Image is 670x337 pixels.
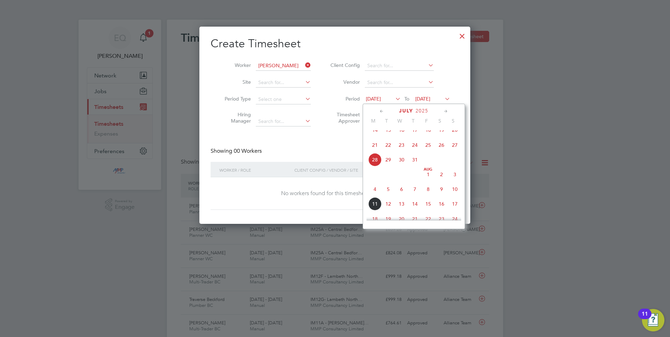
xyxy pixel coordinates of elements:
[211,36,459,51] h2: Create Timesheet
[219,111,251,124] label: Hiring Manager
[395,123,408,137] span: 16
[328,79,360,85] label: Vendor
[422,138,435,152] span: 25
[366,96,381,102] span: [DATE]
[435,183,448,196] span: 9
[328,62,360,68] label: Client Config
[406,118,420,124] span: T
[219,62,251,68] label: Worker
[382,183,395,196] span: 5
[395,183,408,196] span: 6
[399,108,413,114] span: July
[365,61,434,71] input: Search for...
[422,168,435,181] span: 1
[328,111,360,124] label: Timesheet Approver
[642,309,664,331] button: Open Resource Center, 11 new notifications
[365,78,434,88] input: Search for...
[642,314,648,323] div: 11
[422,168,435,171] span: Aug
[433,118,446,124] span: S
[380,118,393,124] span: T
[422,197,435,211] span: 15
[435,138,448,152] span: 26
[422,183,435,196] span: 8
[256,117,311,126] input: Search for...
[402,94,411,103] span: To
[448,138,462,152] span: 27
[408,197,422,211] span: 14
[416,108,428,114] span: 2025
[448,197,462,211] span: 17
[256,78,311,88] input: Search for...
[368,183,382,196] span: 4
[448,123,462,137] span: 20
[420,118,433,124] span: F
[367,118,380,124] span: M
[448,183,462,196] span: 10
[435,197,448,211] span: 16
[393,118,406,124] span: W
[368,138,382,152] span: 21
[219,96,251,102] label: Period Type
[256,61,311,71] input: Search for...
[218,162,293,178] div: Worker / Role
[256,95,311,104] input: Select one
[328,96,360,102] label: Period
[446,118,460,124] span: S
[293,162,405,178] div: Client Config / Vendor / Site
[382,123,395,137] span: 15
[422,212,435,226] span: 22
[408,212,422,226] span: 21
[435,212,448,226] span: 23
[382,138,395,152] span: 22
[408,183,422,196] span: 7
[382,153,395,166] span: 29
[368,197,382,211] span: 11
[408,123,422,137] span: 17
[368,153,382,166] span: 28
[368,212,382,226] span: 18
[435,123,448,137] span: 19
[422,123,435,137] span: 18
[395,197,408,211] span: 13
[368,123,382,137] span: 14
[395,153,408,166] span: 30
[408,153,422,166] span: 31
[448,168,462,181] span: 3
[408,138,422,152] span: 24
[435,168,448,181] span: 2
[234,147,262,154] span: 00 Workers
[211,147,263,155] div: Showing
[415,96,430,102] span: [DATE]
[218,190,452,197] div: No workers found for this timesheet period.
[448,212,462,226] span: 24
[395,212,408,226] span: 20
[219,79,251,85] label: Site
[395,138,408,152] span: 23
[382,212,395,226] span: 19
[382,197,395,211] span: 12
